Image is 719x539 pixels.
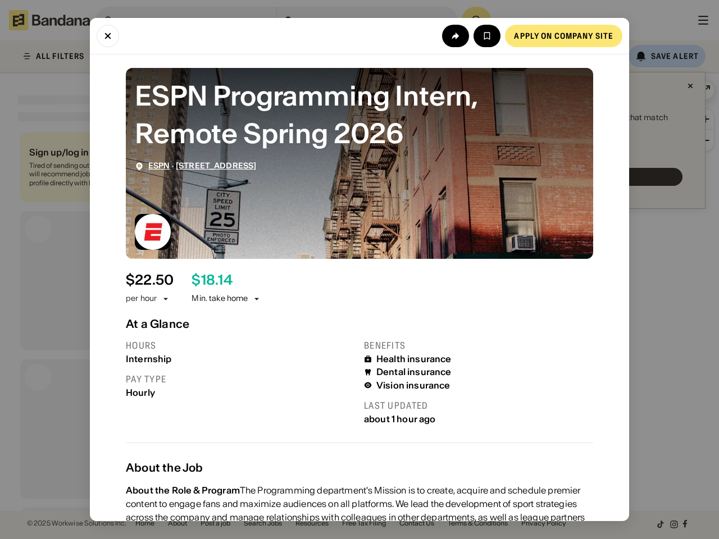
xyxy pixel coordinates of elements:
[376,354,452,364] div: Health insurance
[126,461,593,474] div: About the Job
[126,387,355,398] div: Hourly
[514,32,613,40] div: Apply on company site
[126,293,157,304] div: per hour
[126,272,174,289] div: $ 22.50
[148,161,256,171] div: ·
[135,214,171,250] img: ESPN logo
[364,400,593,412] div: Last updated
[192,272,232,289] div: $ 18.14
[148,161,170,171] a: ESPN
[135,77,584,152] div: ESPN Programming Intern, Remote Spring 2026
[126,373,355,385] div: Pay type
[126,340,355,351] div: Hours
[126,354,355,364] div: Internship
[364,414,593,424] div: about 1 hour ago
[126,317,593,331] div: At a Glance
[376,367,452,377] div: Dental insurance
[376,380,450,391] div: Vision insurance
[192,293,261,304] div: Min. take home
[364,340,593,351] div: Benefits
[126,485,240,496] div: About the Role & Program
[97,25,119,47] button: Close
[176,161,256,171] a: [STREET_ADDRESS]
